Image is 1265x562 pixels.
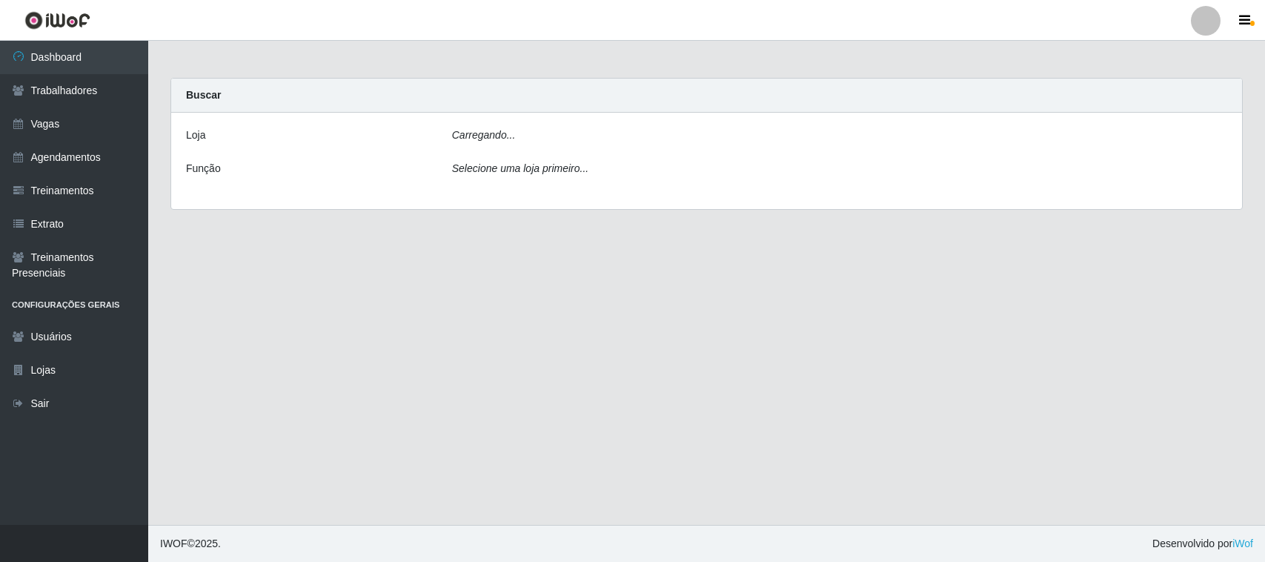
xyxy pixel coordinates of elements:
img: CoreUI Logo [24,11,90,30]
span: IWOF [160,538,187,549]
strong: Buscar [186,89,221,101]
i: Selecione uma loja primeiro... [452,162,588,174]
span: Desenvolvido por [1152,536,1253,552]
i: Carregando... [452,129,516,141]
a: iWof [1232,538,1253,549]
label: Loja [186,128,205,143]
span: © 2025 . [160,536,221,552]
label: Função [186,161,221,176]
